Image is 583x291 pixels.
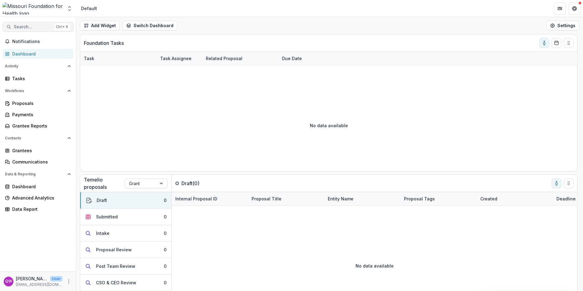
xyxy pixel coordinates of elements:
div: Task [80,52,156,65]
p: [PERSON_NAME] [16,275,48,282]
div: Deadline [553,196,579,202]
div: Entity Name [324,192,400,205]
button: Open entity switcher [65,2,74,15]
a: Tasks [2,74,73,84]
div: Draft [97,197,107,203]
div: Communications [12,159,69,165]
nav: breadcrumb [79,4,99,13]
div: Task Assignee [156,55,195,62]
span: Activity [5,64,65,68]
button: Open Workflows [2,86,73,96]
button: toggle-assigned-to-me [552,178,561,188]
div: Internal Proposal ID [172,192,248,205]
button: Switch Dashboard [122,21,177,31]
button: Settings [546,21,579,31]
div: CSO & CEO Review [96,279,136,286]
button: CSO & CEO Review0 [80,275,171,291]
span: Search... [14,24,52,30]
div: 0 [164,197,166,203]
div: Due Date [278,52,324,65]
img: Missouri Foundation for Health logo [2,2,63,15]
a: Communications [2,157,73,167]
button: Open Activity [2,61,73,71]
span: Data & Reporting [5,172,65,176]
div: Task [80,55,98,62]
div: Proposal Title [248,192,324,205]
div: Related Proposal [202,52,278,65]
div: 0 [164,230,166,236]
button: Submitted0 [80,209,171,225]
div: Proposal Tags [400,192,477,205]
div: Grantee Reports [12,123,69,129]
div: Internal Proposal ID [172,196,221,202]
div: 0 [164,279,166,286]
a: Payments [2,110,73,120]
a: Dashboard [2,181,73,192]
button: Calendar [552,38,561,48]
button: Search... [2,22,73,32]
div: Proposal Review [96,246,132,253]
p: User [50,276,63,282]
div: Quinton Ward [5,279,12,283]
p: [EMAIL_ADDRESS][DOMAIN_NAME] [16,282,63,287]
div: Created [477,192,553,205]
button: toggle-assigned-to-me [539,38,549,48]
div: Tasks [12,75,69,82]
a: Proposals [2,98,73,108]
div: Due Date [278,55,306,62]
span: Notifications [12,39,71,44]
div: Entity Name [324,196,357,202]
a: Grantee Reports [2,121,73,131]
div: 0 [164,263,166,269]
div: Task Assignee [156,52,202,65]
div: Dashboard [12,183,69,190]
div: Intake [96,230,109,236]
div: Submitted [96,214,118,220]
div: Related Proposal [202,55,246,62]
button: Proposal Review0 [80,242,171,258]
div: Ctrl + K [55,23,70,30]
a: Dashboard [2,49,73,59]
div: Created [477,196,501,202]
div: Post Team Review [96,263,135,269]
div: Dashboard [12,51,69,57]
div: Data Report [12,206,69,212]
p: No data available [310,122,348,129]
p: No data available [356,263,394,269]
span: Workflows [5,89,65,93]
div: Grantees [12,147,69,154]
button: Drag [564,38,574,48]
button: Intake0 [80,225,171,242]
button: Draft0 [80,192,171,209]
div: Proposal Tags [400,196,438,202]
button: More [65,278,72,285]
p: Foundation Tasks [84,39,124,47]
button: Get Help [568,2,581,15]
button: Notifications [2,37,73,46]
button: Open Data & Reporting [2,169,73,179]
button: Drag [564,178,574,188]
button: Open Contacts [2,133,73,143]
a: Advanced Analytics [2,193,73,203]
div: Proposal Title [248,196,285,202]
button: Partners [554,2,566,15]
span: Contacts [5,136,65,140]
div: 0 [164,214,166,220]
div: 0 [164,246,166,253]
button: Post Team Review0 [80,258,171,275]
div: Advanced Analytics [12,195,69,201]
button: Add Widget [80,21,120,31]
a: Data Report [2,204,73,214]
a: Grantees [2,145,73,156]
p: Temelio proposals [84,176,124,191]
div: Default [81,5,97,12]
